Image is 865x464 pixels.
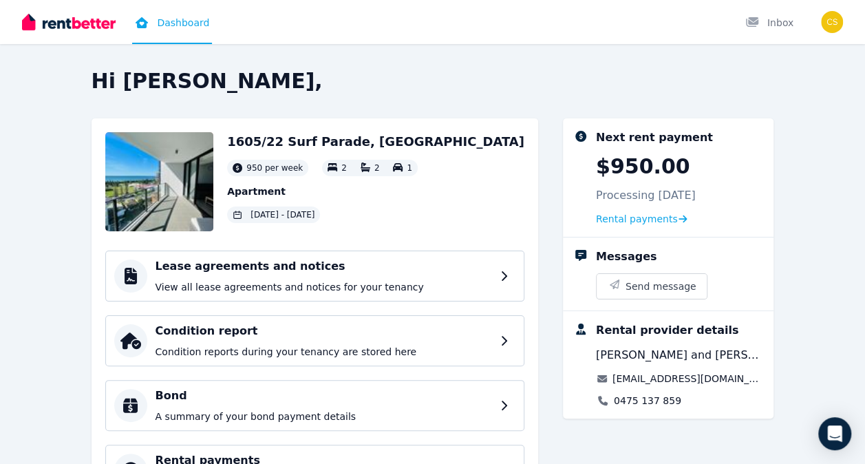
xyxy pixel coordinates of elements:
div: Next rent payment [596,129,713,146]
p: A summary of your bond payment details [156,410,492,423]
a: Rental payments [596,212,687,226]
p: $950.00 [596,154,690,179]
h4: Bond [156,388,492,404]
img: RentBetter [22,12,116,32]
div: Open Intercom Messenger [818,417,851,450]
div: Rental provider details [596,322,738,339]
h4: Condition report [156,323,492,339]
div: Messages [596,249,656,265]
span: Rental payments [596,212,678,226]
span: 2 [374,163,380,173]
button: Send message [597,274,707,299]
span: 950 per week [246,162,303,173]
p: Condition reports during your tenancy are stored here [156,345,492,359]
p: Apartment [227,184,524,198]
p: Processing [DATE] [596,187,696,204]
img: Craig Saville [821,11,843,33]
h4: Lease agreements and notices [156,258,492,275]
img: Property Url [105,132,214,231]
span: 1 [407,163,412,173]
p: View all lease agreements and notices for your tenancy [156,280,492,294]
a: 0475 137 859 [614,394,681,408]
h2: 1605/22 Surf Parade, [GEOGRAPHIC_DATA] [227,132,524,151]
a: [EMAIL_ADDRESS][DOMAIN_NAME] [612,372,763,386]
span: [PERSON_NAME] and [PERSON_NAME] [596,347,763,363]
span: [DATE] - [DATE] [250,209,314,220]
h2: Hi [PERSON_NAME], [92,69,774,94]
div: Inbox [745,16,793,30]
span: Send message [626,280,696,293]
span: 2 [341,163,347,173]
